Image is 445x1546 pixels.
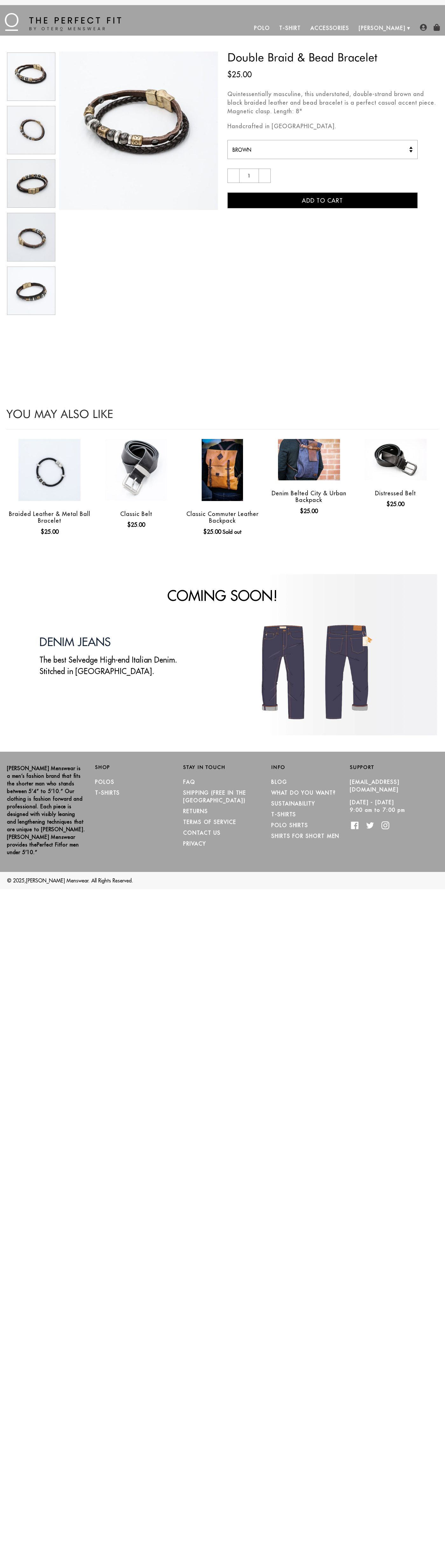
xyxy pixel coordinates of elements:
strong: Perfect Fit [37,841,61,848]
a: [PERSON_NAME] Menswear [26,877,88,884]
span: Sold out [223,529,241,535]
ins: $25.00 [41,527,59,536]
a: double braided bead bracelet [6,265,56,317]
h3: DENIM JEANS [39,636,186,648]
img: double braided bead bracelet [7,267,55,315]
a: Polos [95,779,115,785]
p: The best Selvedge High-end Italian Denim. Stitched in [GEOGRAPHIC_DATA]. [39,654,186,677]
a: braided bead bracelet [6,104,56,156]
ins: $25.00 [127,520,145,529]
ins: $25.00 [203,527,221,536]
a: Polo Shirts [271,822,308,828]
a: Sustainability [271,800,315,807]
a: [PERSON_NAME] [354,20,410,36]
img: double braided leather bead bracelet [7,53,55,101]
a: FAQ [183,779,195,785]
a: PRIVACY [183,840,206,847]
a: Classic Commuter Leather Backpack [186,510,259,525]
a: SHIPPING (Free in the [GEOGRAPHIC_DATA]) [183,790,246,804]
h2: Info [271,764,350,770]
ins: $25.00 [386,500,404,508]
a: T-Shirt [275,20,305,36]
h3: Double Braid & Bead Bracelet [227,52,439,63]
a: otero menswear distressed leather belt [354,439,437,480]
a: Shirts for Short Men [271,833,339,839]
a: T-Shirts [271,811,296,818]
a: Blog [271,779,287,785]
img: shopping-bag-icon.png [433,24,440,31]
a: braided bead magnetic bracelet [6,158,56,209]
img: braided bead bracelet [7,106,55,154]
p: © 2025, . All Rights Reserved. [7,877,438,884]
a: CONTACT US [183,830,221,836]
img: braided bead magnetic bracelet [7,160,55,207]
a: TERMS OF SERVICE [183,819,236,825]
a: Denim Belted City & Urban Backpack [272,490,346,504]
a: otero menswear classic black leather belt [94,439,178,501]
a: black braided leather bracelet [8,439,91,501]
img: stylish urban backpack [278,439,340,480]
img: Layer_31_1024x1024.png [221,574,437,736]
a: [EMAIL_ADDRESS][DOMAIN_NAME] [350,779,400,793]
img: user-account-icon.png [420,24,427,31]
h2: You May Also like [6,408,439,420]
a: Braided Leather & Metal Ball Bracelet [9,510,90,525]
a: Polo [249,20,275,36]
button: Add to cart [227,192,418,208]
p: Quintessentially masculine, this understated, double-strand brown and black braided leather and b... [227,90,439,115]
a: What Do You Want? [271,790,336,796]
a: double braided leather bead bracelet [6,51,56,102]
img: otero menswear classic black leather belt [105,439,167,501]
ins: $25.00 [227,69,252,80]
p: [PERSON_NAME] Menswear is a men’s fashion brand that fits the shorter man who stands between 5’4”... [7,764,86,856]
a: braided leather leather bracelet [6,211,56,263]
img: double braided leather bead bracelet [59,52,218,210]
p: Handcrafted in [GEOGRAPHIC_DATA]. [227,122,439,130]
a: stylish urban backpack [267,439,351,480]
img: braided leather leather bracelet [7,213,55,261]
a: Distressed Belt [375,490,416,497]
a: RETURNS [183,808,208,814]
a: T-Shirts [95,790,120,796]
img: The Perfect Fit - by Otero Menswear - Logo [5,13,121,31]
img: otero menswear distressed leather belt [365,439,427,480]
ins: $25.00 [300,507,318,515]
span: Add to cart [302,197,343,204]
img: leather backpack [202,439,243,501]
a: Classic Belt [120,510,152,518]
h2: Shop [95,764,174,770]
h2: Support [350,764,438,770]
p: [DATE] - [DATE] 9:00 am to 7:00 pm [350,798,428,814]
a: leather backpack [181,439,264,501]
h2: Stay in Touch [183,764,262,770]
h1: Coming Soon! [6,587,439,604]
a: Accessories [306,20,354,36]
img: black braided leather bracelet [18,439,80,501]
